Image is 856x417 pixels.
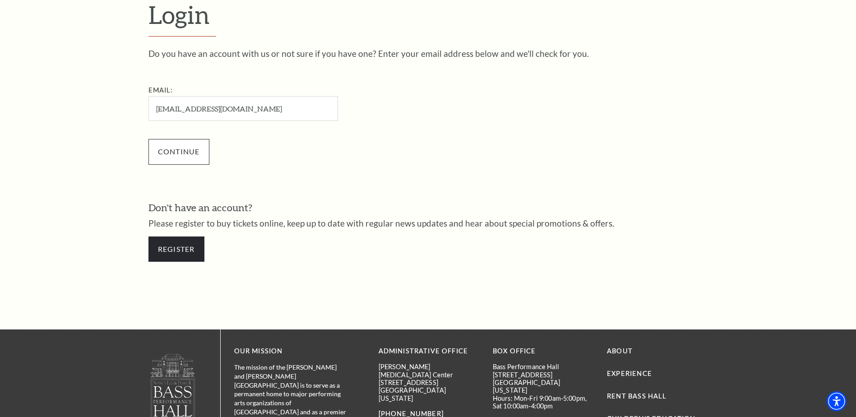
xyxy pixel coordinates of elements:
a: About [607,347,633,355]
p: [GEOGRAPHIC_DATA][US_STATE] [493,379,593,394]
p: Bass Performance Hall [493,363,593,371]
a: Register [148,236,204,262]
p: [STREET_ADDRESS] [379,379,479,386]
input: Required [148,96,338,121]
p: [GEOGRAPHIC_DATA][US_STATE] [379,386,479,402]
p: Hours: Mon-Fri 9:00am-5:00pm, Sat 10:00am-4:00pm [493,394,593,410]
h3: Don't have an account? [148,201,708,215]
a: Experience [607,370,652,377]
p: OUR MISSION [234,346,347,357]
a: Rent Bass Hall [607,392,666,400]
p: [PERSON_NAME][MEDICAL_DATA] Center [379,363,479,379]
p: Do you have an account with us or not sure if you have one? Enter your email address below and we... [148,49,708,58]
p: [STREET_ADDRESS] [493,371,593,379]
keeper-lock: Open Keeper Popup [320,103,331,114]
div: Accessibility Menu [827,391,847,411]
label: Email: [148,86,173,94]
p: Administrative Office [379,346,479,357]
p: Please register to buy tickets online, keep up to date with regular news updates and hear about s... [148,219,708,227]
input: Submit button [148,139,209,164]
p: BOX OFFICE [493,346,593,357]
